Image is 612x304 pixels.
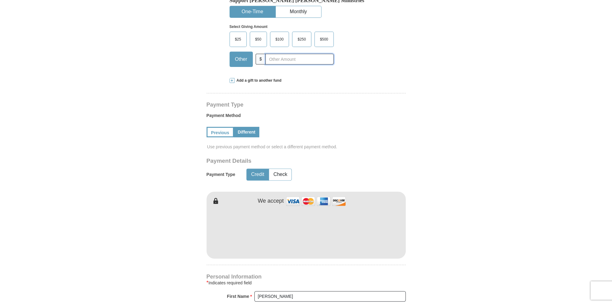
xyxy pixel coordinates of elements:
[247,169,268,180] button: Credit
[207,102,406,107] h4: Payment Type
[232,35,244,44] span: $25
[265,54,333,64] input: Other Amount
[252,35,264,44] span: $50
[272,35,287,44] span: $100
[207,279,406,286] div: Indicates required field
[258,198,284,205] h4: We accept
[234,78,282,83] span: Add a gift to another fund
[207,127,234,137] a: Previous
[207,158,363,165] h3: Payment Details
[317,35,331,44] span: $500
[256,54,266,64] span: $
[230,25,268,29] strong: Select Giving Amount
[285,195,347,208] img: credit cards accepted
[230,6,275,18] button: One-Time
[207,112,406,122] label: Payment Method
[227,292,249,301] strong: First Name
[207,274,406,279] h4: Personal Information
[207,144,406,150] span: Use previous payment method or select a different payment method.
[207,172,235,177] h5: Payment Type
[295,35,309,44] span: $250
[234,127,260,137] a: Different
[276,6,321,18] button: Monthly
[232,55,250,64] span: Other
[269,169,291,180] button: Check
